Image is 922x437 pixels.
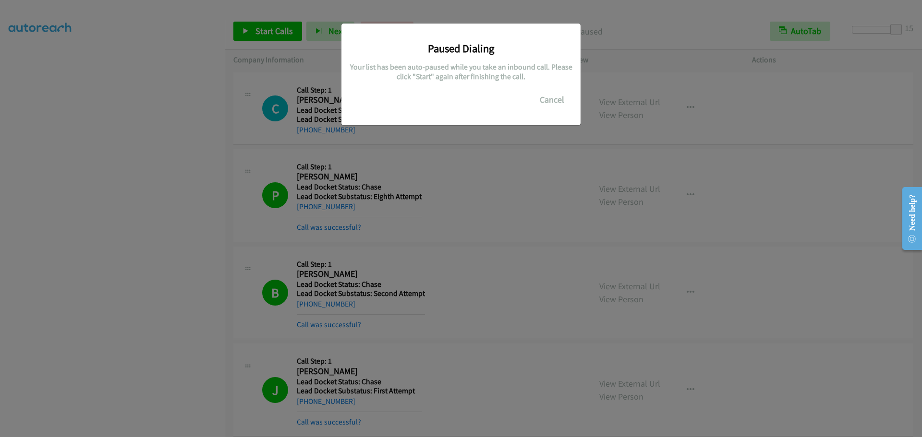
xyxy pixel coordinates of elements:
[349,62,573,81] h5: Your list has been auto-paused while you take an inbound call. Please click "Start" again after f...
[531,90,573,109] button: Cancel
[894,180,922,257] iframe: Resource Center
[349,42,573,55] h3: Paused Dialing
